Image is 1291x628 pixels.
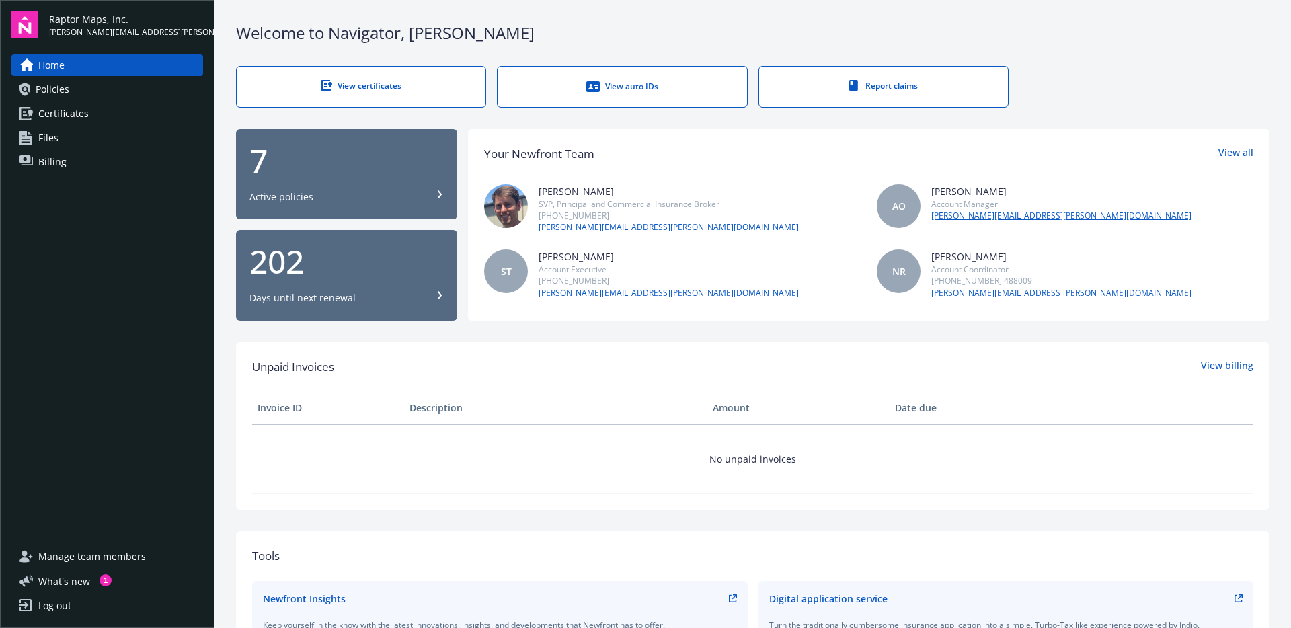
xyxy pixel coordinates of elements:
a: Report claims [758,66,1009,108]
div: 7 [249,145,444,177]
div: View auto IDs [524,80,719,93]
a: Policies [11,79,203,100]
span: AO [892,199,906,213]
div: Days until next renewal [249,291,356,305]
div: View certificates [264,80,459,91]
div: Welcome to Navigator , [PERSON_NAME] [236,22,1269,44]
span: Files [38,127,58,149]
a: Home [11,54,203,76]
div: Report claims [786,80,981,91]
span: Unpaid Invoices [252,358,334,376]
td: No unpaid invoices [252,424,1253,493]
div: Account Manager [931,198,1191,210]
a: Files [11,127,203,149]
a: View auto IDs [497,66,747,108]
div: Log out [38,595,71,617]
div: Digital application service [769,592,888,606]
button: What's new1 [11,574,112,588]
th: Invoice ID [252,392,404,424]
div: Active policies [249,190,313,204]
div: Newfront Insights [263,592,346,606]
span: Billing [38,151,67,173]
span: Raptor Maps, Inc. [49,12,203,26]
div: [PERSON_NAME] [931,249,1191,264]
button: 202Days until next renewal [236,230,457,321]
button: 7Active policies [236,129,457,220]
div: [PHONE_NUMBER] [539,210,799,221]
a: [PERSON_NAME][EMAIL_ADDRESS][PERSON_NAME][DOMAIN_NAME] [931,287,1191,299]
th: Date due [890,392,1042,424]
div: [PERSON_NAME] [931,184,1191,198]
div: [PERSON_NAME] [539,184,799,198]
a: Manage team members [11,546,203,567]
div: Account Coordinator [931,264,1191,275]
span: ST [501,264,512,278]
div: 202 [249,245,444,278]
div: [PHONE_NUMBER] 488009 [931,275,1191,286]
div: 1 [100,574,112,586]
div: Your Newfront Team [484,145,594,163]
span: NR [892,264,906,278]
span: Manage team members [38,546,146,567]
span: What ' s new [38,574,90,588]
span: Certificates [38,103,89,124]
a: [PERSON_NAME][EMAIL_ADDRESS][PERSON_NAME][DOMAIN_NAME] [931,210,1191,222]
div: Account Executive [539,264,799,275]
a: Billing [11,151,203,173]
img: navigator-logo.svg [11,11,38,38]
a: View all [1218,145,1253,163]
a: View billing [1201,358,1253,376]
span: [PERSON_NAME][EMAIL_ADDRESS][PERSON_NAME][DOMAIN_NAME] [49,26,203,38]
a: [PERSON_NAME][EMAIL_ADDRESS][PERSON_NAME][DOMAIN_NAME] [539,287,799,299]
a: [PERSON_NAME][EMAIL_ADDRESS][PERSON_NAME][DOMAIN_NAME] [539,221,799,233]
a: Certificates [11,103,203,124]
th: Description [404,392,707,424]
button: Raptor Maps, Inc.[PERSON_NAME][EMAIL_ADDRESS][PERSON_NAME][DOMAIN_NAME] [49,11,203,38]
div: SVP, Principal and Commercial Insurance Broker [539,198,799,210]
span: Policies [36,79,69,100]
th: Amount [707,392,890,424]
div: [PERSON_NAME] [539,249,799,264]
div: Tools [252,547,1253,565]
div: [PHONE_NUMBER] [539,275,799,286]
span: Home [38,54,65,76]
img: photo [484,184,528,228]
a: View certificates [236,66,486,108]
